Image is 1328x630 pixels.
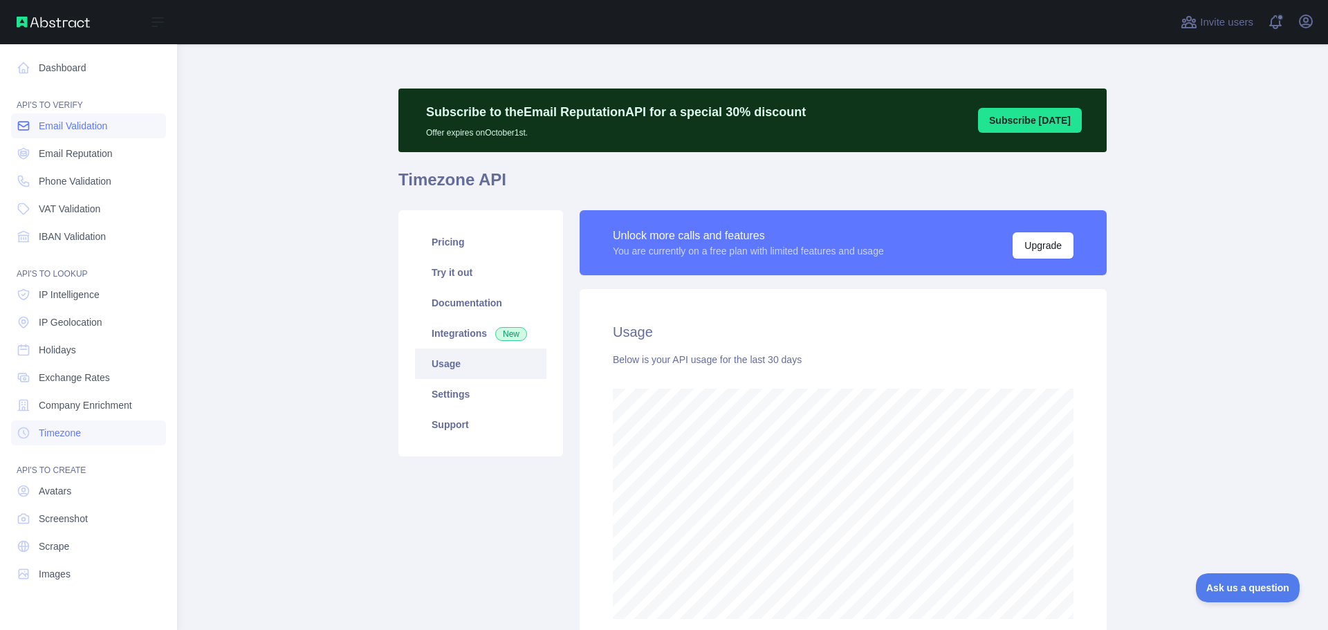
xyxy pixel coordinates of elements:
[39,539,69,553] span: Scrape
[11,337,166,362] a: Holidays
[39,426,81,440] span: Timezone
[978,108,1082,133] button: Subscribe [DATE]
[11,252,166,279] div: API'S TO LOOKUP
[39,174,111,188] span: Phone Validation
[415,288,546,318] a: Documentation
[39,288,100,302] span: IP Intelligence
[613,244,884,258] div: You are currently on a free plan with limited features and usage
[11,196,166,221] a: VAT Validation
[415,318,546,349] a: Integrations New
[11,479,166,503] a: Avatars
[17,17,90,28] img: Abstract API
[11,562,166,586] a: Images
[415,409,546,440] a: Support
[39,484,71,498] span: Avatars
[11,113,166,138] a: Email Validation
[11,534,166,559] a: Scrape
[39,398,132,412] span: Company Enrichment
[613,228,884,244] div: Unlock more calls and features
[495,327,527,341] span: New
[415,379,546,409] a: Settings
[426,102,806,122] p: Subscribe to the Email Reputation API for a special 30 % discount
[11,365,166,390] a: Exchange Rates
[39,119,107,133] span: Email Validation
[11,169,166,194] a: Phone Validation
[39,343,76,357] span: Holidays
[39,315,102,329] span: IP Geolocation
[11,393,166,418] a: Company Enrichment
[426,122,806,138] p: Offer expires on October 1st.
[1013,232,1073,259] button: Upgrade
[11,310,166,335] a: IP Geolocation
[415,227,546,257] a: Pricing
[11,224,166,249] a: IBAN Validation
[39,230,106,243] span: IBAN Validation
[1178,11,1256,33] button: Invite users
[11,282,166,307] a: IP Intelligence
[11,55,166,80] a: Dashboard
[11,420,166,445] a: Timezone
[11,506,166,531] a: Screenshot
[39,147,113,160] span: Email Reputation
[11,448,166,476] div: API'S TO CREATE
[39,371,110,385] span: Exchange Rates
[1200,15,1253,30] span: Invite users
[39,512,88,526] span: Screenshot
[613,353,1073,367] div: Below is your API usage for the last 30 days
[39,202,100,216] span: VAT Validation
[11,83,166,111] div: API'S TO VERIFY
[39,567,71,581] span: Images
[1196,573,1300,602] iframe: Toggle Customer Support
[613,322,1073,342] h2: Usage
[415,257,546,288] a: Try it out
[398,169,1107,202] h1: Timezone API
[11,141,166,166] a: Email Reputation
[415,349,546,379] a: Usage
